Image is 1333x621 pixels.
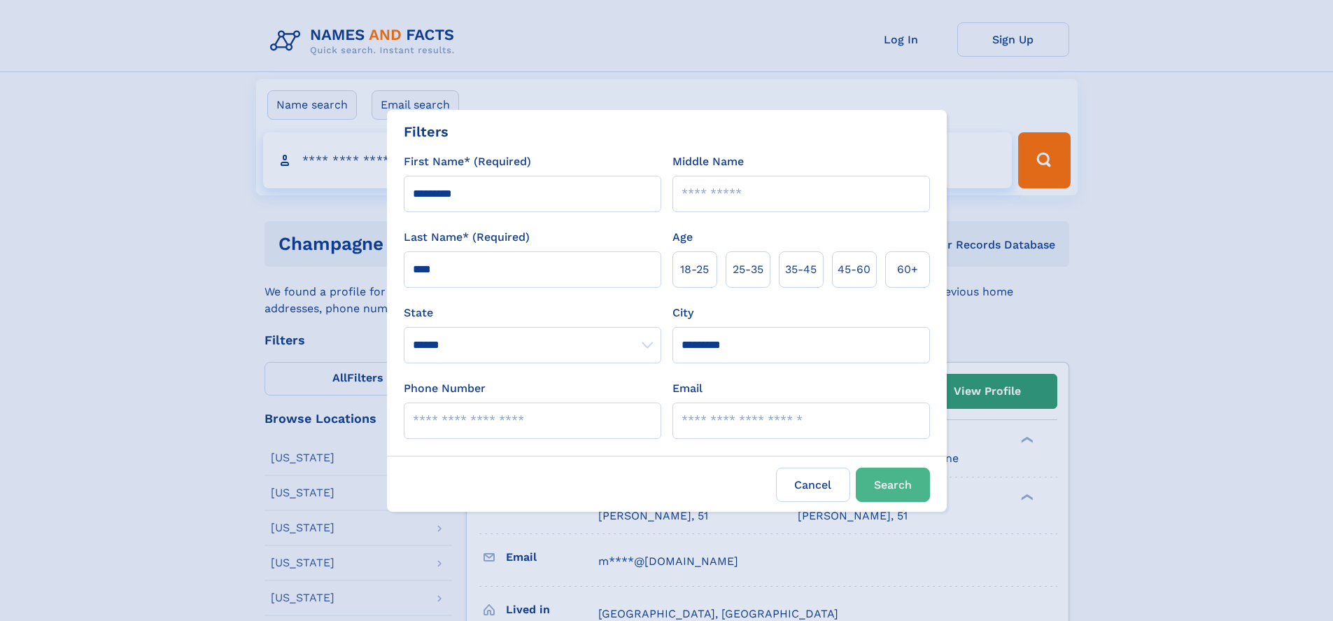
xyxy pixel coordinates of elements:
[733,261,763,278] span: 25‑35
[404,153,531,170] label: First Name* (Required)
[672,229,693,246] label: Age
[404,121,449,142] div: Filters
[404,380,486,397] label: Phone Number
[404,305,661,321] label: State
[897,261,918,278] span: 60+
[838,261,870,278] span: 45‑60
[672,305,693,321] label: City
[776,468,850,502] label: Cancel
[404,229,530,246] label: Last Name* (Required)
[680,261,709,278] span: 18‑25
[856,468,930,502] button: Search
[672,380,703,397] label: Email
[785,261,817,278] span: 35‑45
[672,153,744,170] label: Middle Name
